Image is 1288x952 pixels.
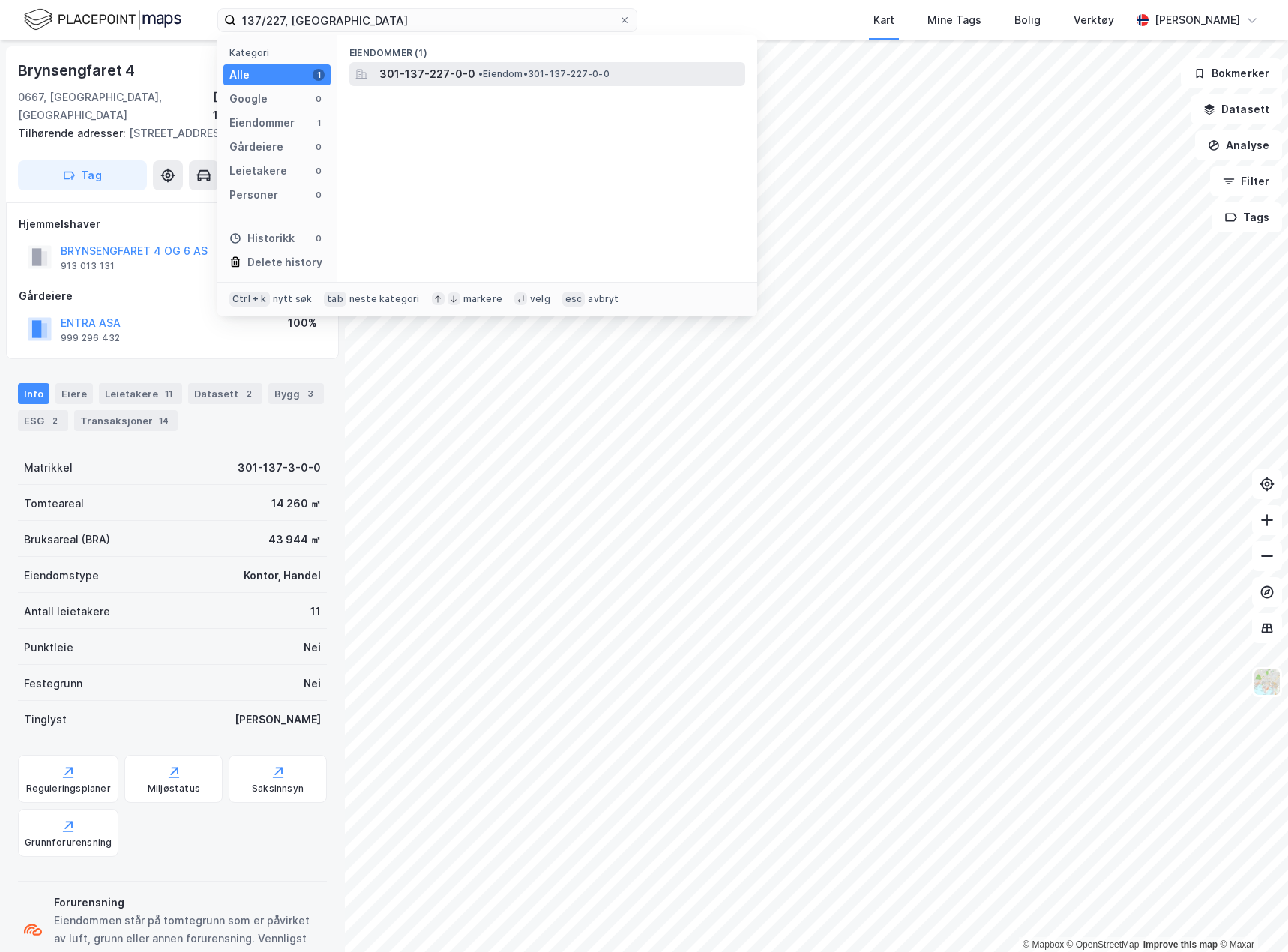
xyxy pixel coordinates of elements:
div: Kontor, Handel [244,567,321,585]
span: 301-137-227-0-0 [379,65,475,83]
div: Bolig [1014,11,1041,29]
div: Info [18,383,49,404]
div: Transaksjoner [74,410,178,431]
div: Leietakere [99,383,182,404]
button: Tag [18,160,147,190]
div: Gårdeiere [19,287,326,305]
div: 1 [313,69,325,81]
div: 0 [313,93,325,105]
div: Tinglyst [24,711,67,729]
div: nytt søk [273,293,313,305]
div: Bygg [268,383,324,404]
div: avbryt [588,293,619,305]
div: Nei [304,675,321,693]
button: Tags [1212,202,1282,232]
div: Punktleie [24,639,73,657]
div: esc [562,292,586,307]
div: Eiendommer (1) [337,35,757,62]
div: Reguleringsplaner [26,783,111,795]
div: [GEOGRAPHIC_DATA], 137/3 [213,88,327,124]
div: Alle [229,66,250,84]
div: Eiendommer [229,114,295,132]
div: 999 296 432 [61,332,120,344]
div: Nei [304,639,321,657]
div: Kart [873,11,894,29]
button: Bokmerker [1181,58,1282,88]
div: 43 944 ㎡ [268,531,321,549]
div: 0 [313,232,325,244]
div: tab [324,292,346,307]
div: Saksinnsyn [252,783,304,795]
div: Eiendomstype [24,567,99,585]
div: 0 [313,141,325,153]
div: 301-137-3-0-0 [238,459,321,477]
div: [STREET_ADDRESS] [18,124,315,142]
div: Historikk [229,229,295,247]
div: 0 [313,189,325,201]
a: OpenStreetMap [1067,939,1140,950]
div: Grunnforurensning [25,837,112,849]
div: 100% [288,314,317,332]
div: Forurensning [54,894,321,912]
div: 2 [241,386,256,401]
div: 913 013 131 [61,260,115,272]
div: Antall leietakere [24,603,110,621]
div: Verktøy [1074,11,1114,29]
div: Miljøstatus [148,783,200,795]
div: neste kategori [349,293,420,305]
div: Kategori [229,47,331,58]
div: 0667, [GEOGRAPHIC_DATA], [GEOGRAPHIC_DATA] [18,88,213,124]
a: Improve this map [1143,939,1218,950]
div: Personer [229,186,278,204]
img: Z [1253,668,1281,696]
div: [PERSON_NAME] [235,711,321,729]
div: 11 [161,386,176,401]
div: Delete history [247,253,322,271]
img: logo.f888ab2527a4732fd821a326f86c7f29.svg [24,7,181,33]
div: markere [463,293,502,305]
div: Mine Tags [927,11,981,29]
div: 0 [313,165,325,177]
div: 2 [47,413,62,428]
span: Tilhørende adresser: [18,127,129,139]
div: velg [530,293,550,305]
div: 11 [310,603,321,621]
div: Gårdeiere [229,138,283,156]
button: Filter [1210,166,1282,196]
div: Ctrl + k [229,292,270,307]
div: Bruksareal (BRA) [24,531,110,549]
div: 3 [303,386,318,401]
a: Mapbox [1023,939,1064,950]
div: 1 [313,117,325,129]
button: Datasett [1191,94,1282,124]
div: Hjemmelshaver [19,215,326,233]
div: Festegrunn [24,675,82,693]
span: • [478,68,483,79]
button: Analyse [1195,130,1282,160]
div: ESG [18,410,68,431]
div: [PERSON_NAME] [1155,11,1240,29]
span: Eiendom • 301-137-227-0-0 [478,68,610,80]
div: Tomteareal [24,495,84,513]
iframe: Chat Widget [1213,880,1288,952]
div: Kontrollprogram for chat [1213,880,1288,952]
div: Eiere [55,383,93,404]
div: Matrikkel [24,459,73,477]
div: Leietakere [229,162,287,180]
div: 14 [156,413,172,428]
div: Brynsengfaret 4 [18,58,138,82]
div: Datasett [188,383,262,404]
div: 14 260 ㎡ [271,495,321,513]
div: Google [229,90,268,108]
input: Søk på adresse, matrikkel, gårdeiere, leietakere eller personer [236,9,619,31]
